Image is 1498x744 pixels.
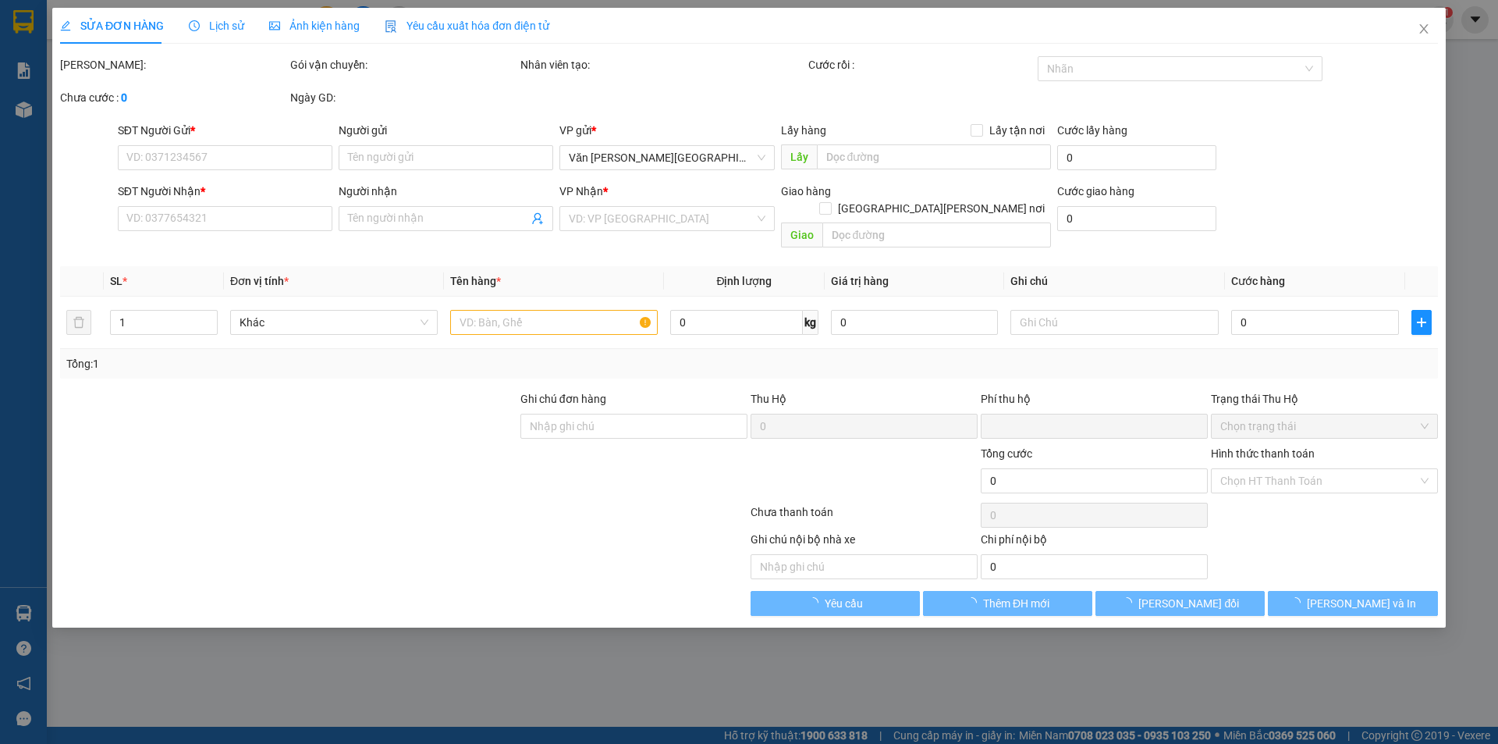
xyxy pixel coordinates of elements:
span: SL [110,275,122,287]
div: VP gửi [560,122,775,139]
span: user-add [532,212,545,225]
span: Chọn trạng thái [1220,415,1429,438]
span: Cước hàng [1231,275,1285,287]
span: picture [269,20,280,31]
span: Lấy hàng [781,124,826,137]
div: SĐT Người Nhận [118,183,332,200]
label: Ghi chú đơn hàng [520,393,606,405]
img: icon [385,20,397,33]
input: Nhập ghi chú [751,554,978,579]
div: Phí thu hộ [981,390,1208,414]
b: 0 [121,91,127,104]
span: Thu Hộ [751,393,786,405]
button: delete [66,310,91,335]
button: [PERSON_NAME] đổi [1095,591,1265,616]
input: Ghi chú đơn hàng [520,414,747,439]
span: plus [1412,316,1431,329]
div: Ghi chú nội bộ nhà xe [751,531,978,554]
input: Dọc đường [822,222,1051,247]
span: SỬA ĐƠN HÀNG [60,20,164,32]
div: Cước rồi : [808,56,1035,73]
span: loading [966,597,983,608]
div: Ngày GD: [290,89,517,106]
span: Thêm ĐH mới [983,595,1049,612]
span: Tên hàng [450,275,501,287]
input: VD: Bàn, Ghế [450,310,658,335]
span: Giao [781,222,822,247]
label: Cước giao hàng [1057,185,1134,198]
span: Lấy tận nơi [983,122,1051,139]
button: plus [1411,310,1432,335]
div: Chi phí nội bộ [981,531,1208,554]
label: Cước lấy hàng [1057,124,1127,137]
div: Người nhận [339,183,553,200]
span: Lấy [781,144,817,169]
span: loading [808,597,825,608]
input: Cước giao hàng [1057,206,1216,231]
span: [PERSON_NAME] và In [1307,595,1416,612]
input: Dọc đường [817,144,1051,169]
button: Yêu cầu [751,591,920,616]
input: Cước lấy hàng [1057,145,1216,170]
span: Khác [240,311,428,334]
label: Hình thức thanh toán [1211,447,1315,460]
span: Ảnh kiện hàng [269,20,360,32]
input: Ghi Chú [1011,310,1219,335]
span: Tổng cước [981,447,1032,460]
span: close [1418,23,1430,35]
div: Gói vận chuyển: [290,56,517,73]
div: Tổng: 1 [66,355,578,372]
span: Đơn vị tính [230,275,289,287]
div: Chưa cước : [60,89,287,106]
span: edit [60,20,71,31]
th: Ghi chú [1005,266,1225,297]
span: Yêu cầu [825,595,863,612]
div: [PERSON_NAME]: [60,56,287,73]
span: VP Nhận [560,185,604,198]
span: [PERSON_NAME] đổi [1139,595,1240,612]
span: Giao hàng [781,185,831,198]
span: Yêu cầu xuất hóa đơn điện tử [385,20,549,32]
div: Nhân viên tạo: [520,56,805,73]
span: Định lượng [717,275,772,287]
span: Lịch sử [189,20,244,32]
span: clock-circle [189,20,200,31]
span: loading [1290,597,1307,608]
span: Giá trị hàng [831,275,889,287]
button: Thêm ĐH mới [923,591,1092,616]
span: kg [803,310,818,335]
span: [GEOGRAPHIC_DATA][PERSON_NAME] nơi [832,200,1051,217]
div: Trạng thái Thu Hộ [1211,390,1438,408]
div: Chưa thanh toán [749,504,979,531]
div: SĐT Người Gửi [118,122,332,139]
span: loading [1122,597,1139,608]
span: Văn phòng Tân Phú [570,146,765,169]
div: Người gửi [339,122,553,139]
button: [PERSON_NAME] và In [1269,591,1438,616]
button: Close [1402,8,1446,52]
